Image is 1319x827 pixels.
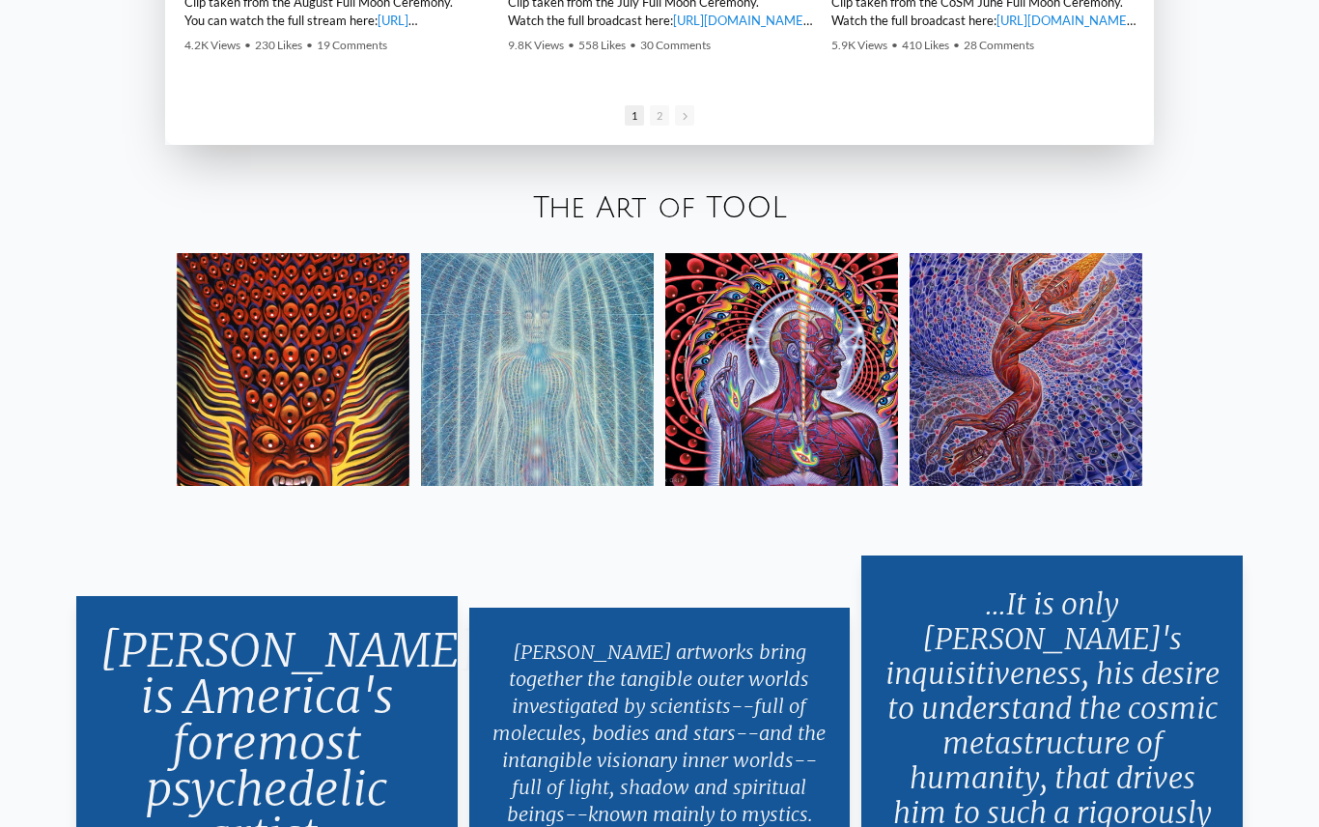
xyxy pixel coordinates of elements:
[902,38,949,52] span: 410 Likes
[568,38,575,52] span: •
[255,38,302,52] span: 230 Likes
[640,38,711,52] span: 30 Comments
[244,38,251,52] span: •
[630,38,636,52] span: •
[964,38,1034,52] span: 28 Comments
[625,105,644,126] span: Go to slide 1
[891,38,898,52] span: •
[533,192,787,224] a: The Art of TOOL
[317,38,387,52] span: 19 Comments
[578,38,626,52] span: 558 Likes
[184,38,240,52] span: 4.2K Views
[675,105,694,126] span: Go to next slide
[953,38,960,52] span: •
[306,38,313,52] span: •
[508,38,564,52] span: 9.8K Views
[650,105,669,126] span: Go to slide 2
[831,38,887,52] span: 5.9K Views
[996,13,1136,28] a: [URL][DOMAIN_NAME]
[673,13,812,28] a: [URL][DOMAIN_NAME]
